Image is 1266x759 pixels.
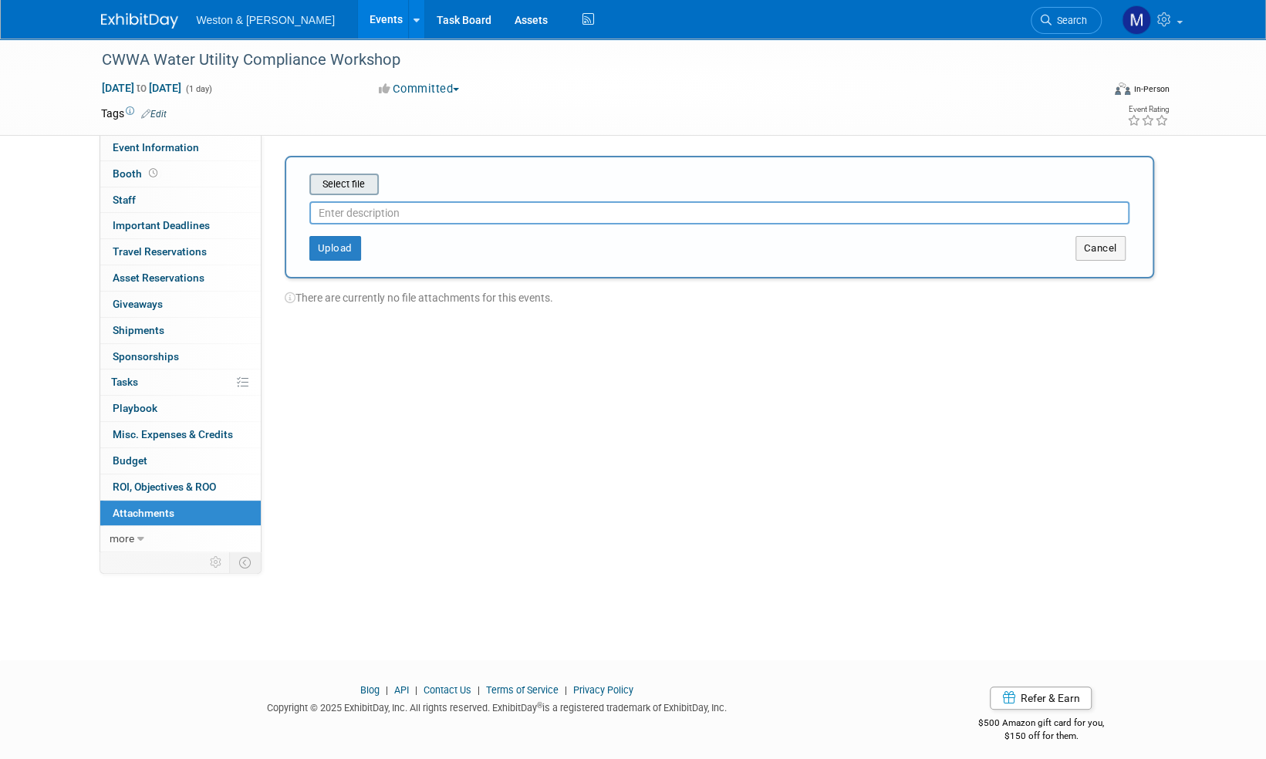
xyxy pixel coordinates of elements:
div: CWWA Water Utility Compliance Workshop [96,46,1079,74]
div: $500 Amazon gift card for you, [917,707,1166,742]
button: Cancel [1075,236,1126,261]
a: Privacy Policy [573,684,633,696]
a: Edit [141,109,167,120]
a: Budget [100,448,261,474]
span: | [382,684,392,696]
span: | [411,684,421,696]
a: Event Information [100,135,261,160]
span: Important Deadlines [113,219,210,231]
div: There are currently no file attachments for this events. [285,278,1154,305]
a: more [100,526,261,552]
a: Terms of Service [486,684,559,696]
span: Weston & [PERSON_NAME] [197,14,335,26]
div: In-Person [1133,83,1169,95]
a: Booth [100,161,261,187]
td: Toggle Event Tabs [229,552,261,572]
span: more [110,532,134,545]
span: Sponsorships [113,350,179,363]
a: ROI, Objectives & ROO [100,474,261,500]
button: Committed [373,81,465,97]
span: (1 day) [184,84,212,94]
span: | [561,684,571,696]
a: Asset Reservations [100,265,261,291]
a: Blog [360,684,380,696]
sup: ® [537,701,542,710]
img: ExhibitDay [101,13,178,29]
span: Attachments [113,507,174,519]
span: Travel Reservations [113,245,207,258]
div: Copyright © 2025 ExhibitDay, Inc. All rights reserved. ExhibitDay is a registered trademark of Ex... [101,697,894,715]
a: Staff [100,187,261,213]
span: Asset Reservations [113,272,204,284]
a: Shipments [100,318,261,343]
span: Booth [113,167,160,180]
span: to [134,82,149,94]
span: Giveaways [113,298,163,310]
a: Misc. Expenses & Credits [100,422,261,447]
span: Budget [113,454,147,467]
img: Format-Inperson.png [1115,83,1130,95]
a: Important Deadlines [100,213,261,238]
a: Giveaways [100,292,261,317]
td: Tags [101,106,167,121]
span: Misc. Expenses & Credits [113,428,233,440]
span: Booth not reserved yet [146,167,160,179]
a: Refer & Earn [990,686,1092,710]
img: Mary Ann Trujillo [1122,5,1151,35]
div: $150 off for them. [917,730,1166,743]
span: Event Information [113,141,199,153]
span: Shipments [113,324,164,336]
a: Playbook [100,396,261,421]
span: | [474,684,484,696]
input: Enter description [309,201,1129,224]
span: Tasks [111,376,138,388]
span: [DATE] [DATE] [101,81,182,95]
a: Attachments [100,501,261,526]
span: Staff [113,194,136,206]
a: Contact Us [424,684,471,696]
a: API [394,684,409,696]
span: Search [1052,15,1087,26]
div: Event Format [1011,80,1170,103]
a: Travel Reservations [100,239,261,265]
a: Tasks [100,369,261,395]
button: Upload [309,236,361,261]
a: Search [1031,7,1102,34]
td: Personalize Event Tab Strip [203,552,230,572]
div: Event Rating [1126,106,1168,113]
span: Playbook [113,402,157,414]
a: Sponsorships [100,344,261,369]
span: ROI, Objectives & ROO [113,481,216,493]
